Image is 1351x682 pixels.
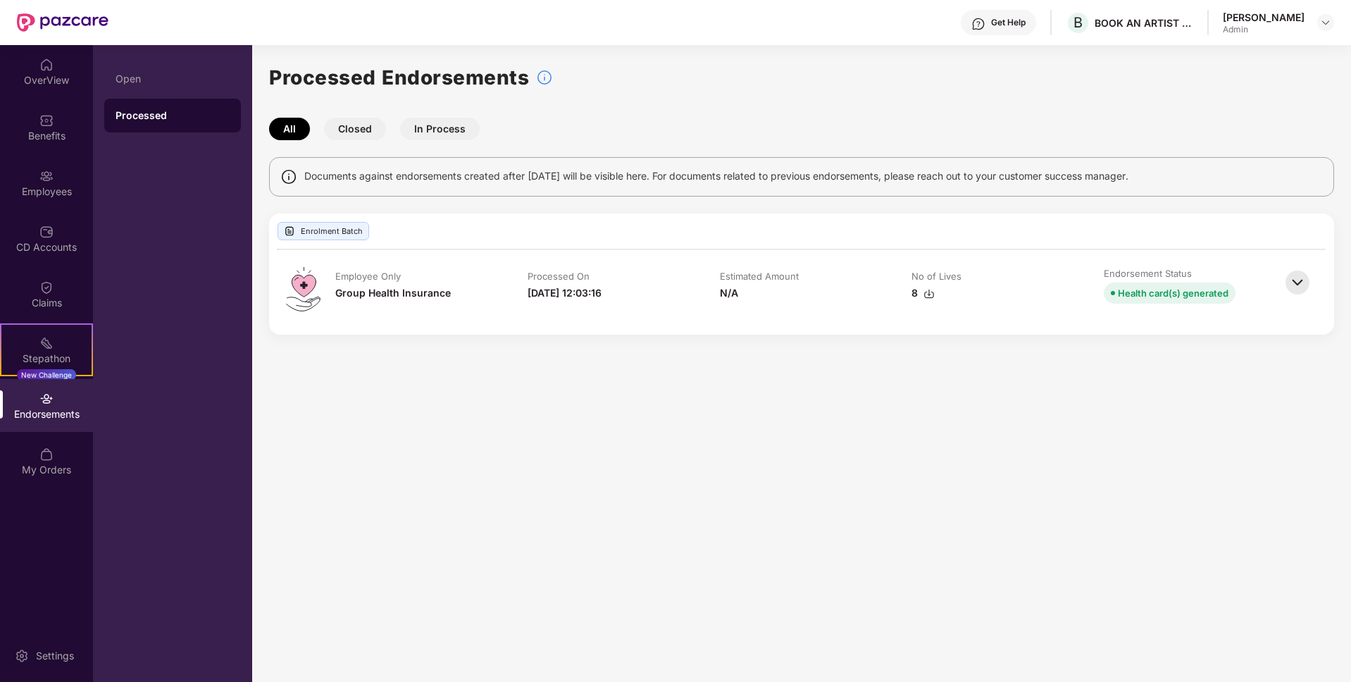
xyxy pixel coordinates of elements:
div: Group Health Insurance [335,285,451,301]
div: Get Help [991,17,1026,28]
div: Processed [116,108,230,123]
div: Endorsement Status [1104,267,1192,280]
img: svg+xml;base64,PHN2ZyBpZD0iRHJvcGRvd24tMzJ4MzIiIHhtbG5zPSJodHRwOi8vd3d3LnczLm9yZy8yMDAwL3N2ZyIgd2... [1320,17,1331,28]
span: Documents against endorsements created after [DATE] will be visible here. For documents related t... [304,168,1128,184]
img: svg+xml;base64,PHN2ZyBpZD0iVXBsb2FkX0xvZ3MiIGRhdGEtbmFtZT0iVXBsb2FkIExvZ3MiIHhtbG5zPSJodHRwOi8vd3... [284,225,295,237]
img: svg+xml;base64,PHN2ZyBpZD0iQ2xhaW0iIHhtbG5zPSJodHRwOi8vd3d3LnczLm9yZy8yMDAwL3N2ZyIgd2lkdGg9IjIwIi... [39,280,54,294]
div: No of Lives [911,270,961,283]
div: Stepathon [1,352,92,366]
img: svg+xml;base64,PHN2ZyBpZD0iQmFjay0zMngzMiIgeG1sbnM9Imh0dHA6Ly93d3cudzMub3JnLzIwMDAvc3ZnIiB3aWR0aD... [1282,267,1313,298]
div: BOOK AN ARTIST TECHNOLOGY INDIA PRIVATE LIMITED [1095,16,1193,30]
button: Closed [324,118,386,140]
div: [DATE] 12:03:16 [528,285,602,301]
div: Estimated Amount [720,270,799,283]
button: All [269,118,310,140]
img: svg+xml;base64,PHN2ZyBpZD0iQ0RfQWNjb3VudHMiIGRhdGEtbmFtZT0iQ0QgQWNjb3VudHMiIHhtbG5zPSJodHRwOi8vd3... [39,225,54,239]
h1: Processed Endorsements [269,62,529,93]
div: Open [116,73,230,85]
div: Admin [1223,24,1305,35]
img: svg+xml;base64,PHN2ZyBpZD0iQmVuZWZpdHMiIHhtbG5zPSJodHRwOi8vd3d3LnczLm9yZy8yMDAwL3N2ZyIgd2lkdGg9Ij... [39,113,54,128]
button: In Process [400,118,480,140]
img: svg+xml;base64,PHN2ZyB4bWxucz0iaHR0cDovL3d3dy53My5vcmcvMjAwMC9zdmciIHdpZHRoPSIyMSIgaGVpZ2h0PSIyMC... [39,336,54,350]
div: Health card(s) generated [1118,285,1228,301]
div: Enrolment Batch [278,222,369,240]
div: Employee Only [335,270,401,283]
img: svg+xml;base64,PHN2ZyB4bWxucz0iaHR0cDovL3d3dy53My5vcmcvMjAwMC9zdmciIHdpZHRoPSI0OS4zMiIgaGVpZ2h0PS... [286,267,320,311]
div: Processed On [528,270,590,283]
img: svg+xml;base64,PHN2ZyBpZD0iRG93bmxvYWQtMzJ4MzIiIHhtbG5zPSJodHRwOi8vd3d3LnczLm9yZy8yMDAwL3N2ZyIgd2... [923,288,935,299]
img: svg+xml;base64,PHN2ZyBpZD0iRW5kb3JzZW1lbnRzIiB4bWxucz0iaHR0cDovL3d3dy53My5vcmcvMjAwMC9zdmciIHdpZH... [39,392,54,406]
img: svg+xml;base64,PHN2ZyBpZD0iSW5mb18tXzMyeDMyIiBkYXRhLW5hbWU9IkluZm8gLSAzMngzMiIgeG1sbnM9Imh0dHA6Ly... [536,69,553,86]
img: svg+xml;base64,PHN2ZyBpZD0iSGVscC0zMngzMiIgeG1sbnM9Imh0dHA6Ly93d3cudzMub3JnLzIwMDAvc3ZnIiB3aWR0aD... [971,17,985,31]
img: svg+xml;base64,PHN2ZyBpZD0iTXlfT3JkZXJzIiBkYXRhLW5hbWU9Ik15IE9yZGVycyIgeG1sbnM9Imh0dHA6Ly93d3cudz... [39,447,54,461]
div: 8 [911,285,935,301]
img: svg+xml;base64,PHN2ZyBpZD0iSG9tZSIgeG1sbnM9Imh0dHA6Ly93d3cudzMub3JnLzIwMDAvc3ZnIiB3aWR0aD0iMjAiIG... [39,58,54,72]
img: svg+xml;base64,PHN2ZyBpZD0iU2V0dGluZy0yMHgyMCIgeG1sbnM9Imh0dHA6Ly93d3cudzMub3JnLzIwMDAvc3ZnIiB3aW... [15,649,29,663]
img: New Pazcare Logo [17,13,108,32]
span: B [1073,14,1083,31]
div: [PERSON_NAME] [1223,11,1305,24]
div: Settings [32,649,78,663]
div: N/A [720,285,738,301]
img: svg+xml;base64,PHN2ZyBpZD0iRW1wbG95ZWVzIiB4bWxucz0iaHR0cDovL3d3dy53My5vcmcvMjAwMC9zdmciIHdpZHRoPS... [39,169,54,183]
img: svg+xml;base64,PHN2ZyBpZD0iSW5mbyIgeG1sbnM9Imh0dHA6Ly93d3cudzMub3JnLzIwMDAvc3ZnIiB3aWR0aD0iMTQiIG... [280,168,297,185]
div: New Challenge [17,369,76,380]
